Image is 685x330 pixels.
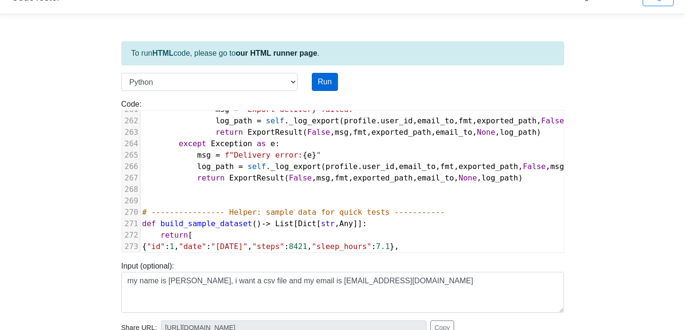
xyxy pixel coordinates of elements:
span: False [523,162,546,171]
span: List [275,219,294,228]
span: ExportResult [248,128,303,137]
span: exported_path [353,173,413,182]
span: email_to [417,116,454,125]
span: msg [197,150,211,160]
span: msg [317,173,330,182]
div: 272 [122,230,140,241]
span: profile [344,116,376,125]
span: Exception [211,139,252,148]
div: 268 [122,184,140,195]
span: ( , , , , , , ) [142,128,541,137]
span: msg [550,162,564,171]
span: = [238,162,243,171]
span: 8421 [289,242,308,251]
span: " [317,150,321,160]
span: False [541,116,564,125]
span: ( , , , , , , ) [142,173,523,182]
span: 7.1 [376,242,390,251]
span: "steps" [252,242,284,251]
span: "id" [147,242,165,251]
span: = [216,150,220,160]
span: = [257,116,261,125]
span: log_path [197,162,234,171]
span: "[DATE]" [211,242,248,251]
span: build_sample_dataset [160,219,252,228]
span: { : , : , : , : }, [142,242,399,251]
div: Input (optional): [114,260,571,313]
span: "date" [179,242,207,251]
span: fmt [353,128,367,137]
span: exported_path [477,116,536,125]
span: log_path [481,173,518,182]
span: () [ [ , ]]: [142,219,367,228]
span: log_path [216,116,252,125]
span: False [289,173,312,182]
span: { } [142,150,321,160]
div: 262 [122,115,140,127]
span: email_to [399,162,436,171]
span: # ---------------- Helper: sample data for quick tests ----------- [142,208,445,217]
span: log_path [500,128,536,137]
span: fmt [335,173,348,182]
span: str [321,219,335,228]
span: 1 [169,242,174,251]
span: f"Delivery error: [225,150,303,160]
span: -> [261,219,270,228]
span: ExportResult [229,173,285,182]
span: email_to [417,173,454,182]
div: 269 [122,195,140,207]
a: our HTML runner page [236,49,317,57]
div: 267 [122,172,140,184]
div: 270 [122,207,140,218]
span: fmt [458,116,472,125]
span: . ( . , , , , , ) [142,116,587,125]
span: Dict [298,219,317,228]
button: Run [312,73,338,91]
span: def [142,219,156,228]
div: To run code, please go to . [121,41,564,65]
span: fmt [440,162,454,171]
span: None [458,173,477,182]
span: user_id [380,116,412,125]
strong: HTML [152,49,173,57]
span: e [307,150,312,160]
span: return [216,128,243,137]
span: "sleep_hours" [312,242,371,251]
span: return [197,173,225,182]
span: profile [326,162,357,171]
span: : [142,139,280,148]
span: . ( . , , , , , ) [142,162,569,171]
span: msg [335,128,348,137]
span: self [248,162,266,171]
span: Any [339,219,353,228]
span: self [266,116,285,125]
div: 264 [122,138,140,150]
span: _log_export [270,162,321,171]
span: None [477,128,496,137]
span: except [179,139,207,148]
span: False [307,128,330,137]
div: 266 [122,161,140,172]
div: 273 [122,241,140,252]
span: _log_export [289,116,339,125]
span: e [270,139,275,148]
span: exported_path [458,162,518,171]
div: 271 [122,218,140,230]
div: 265 [122,150,140,161]
span: user_id [362,162,394,171]
span: email_to [436,128,472,137]
span: [ [142,230,193,240]
span: return [160,230,188,240]
span: as [257,139,266,148]
span: exported_path [371,128,431,137]
div: 263 [122,127,140,138]
div: Code: [114,99,571,253]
